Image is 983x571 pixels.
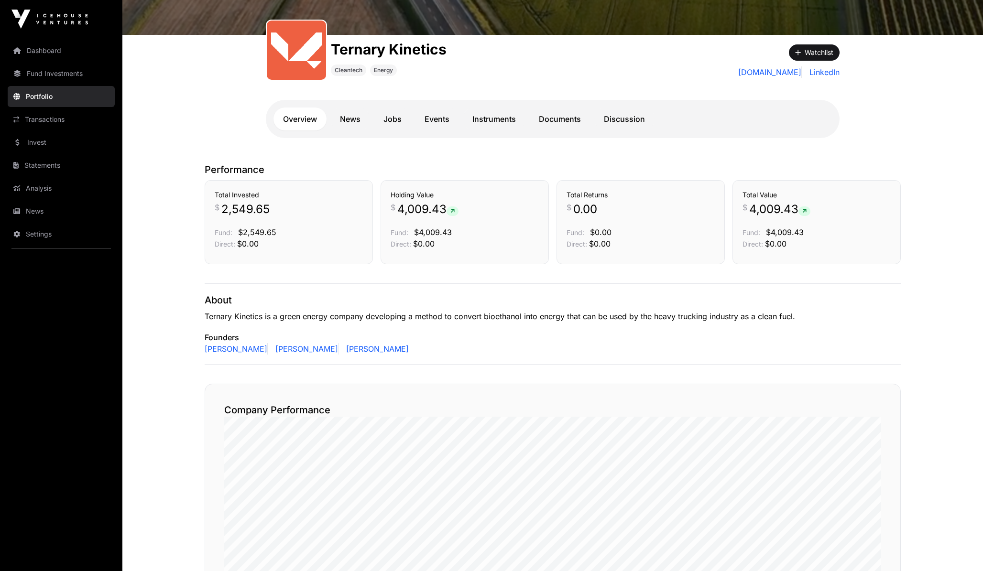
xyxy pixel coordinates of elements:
a: Settings [8,224,115,245]
span: 4,009.43 [397,202,459,217]
a: [PERSON_NAME] [205,343,268,355]
h3: Total Invested [215,190,363,200]
h1: Ternary Kinetics [331,41,447,58]
p: Founders [205,332,901,343]
button: Watchlist [789,44,840,61]
a: Jobs [374,108,411,130]
span: Cleantech [335,66,362,74]
a: Instruments [463,108,525,130]
p: Ternary Kinetics is a green energy company developing a method to convert bioethanol into energy ... [205,311,901,322]
p: Performance [205,163,901,176]
span: $0.00 [589,239,611,248]
span: $4,009.43 [766,227,804,237]
a: Invest [8,132,115,153]
a: Overview [273,108,327,130]
span: Fund: [215,228,232,237]
span: 2,549.65 [221,202,270,217]
span: $0.00 [590,227,612,237]
h2: Company Performance [224,403,881,417]
a: Portfolio [8,86,115,107]
span: 4,009.43 [749,202,810,217]
span: $0.00 [237,239,259,248]
h3: Total Returns [567,190,715,200]
a: Analysis [8,178,115,199]
span: $ [391,202,395,213]
nav: Tabs [273,108,832,130]
span: Direct: [215,240,235,248]
a: Documents [529,108,590,130]
a: Fund Investments [8,63,115,84]
span: Direct: [567,240,587,248]
span: Fund: [743,228,760,237]
iframe: Chat Widget [935,525,983,571]
a: Events [415,108,459,130]
h3: Holding Value [391,190,539,200]
a: News [330,108,370,130]
a: Transactions [8,109,115,130]
span: Fund: [391,228,408,237]
span: 0.00 [573,202,597,217]
span: $ [743,202,747,213]
span: $ [567,202,571,213]
span: Direct: [743,240,763,248]
span: $2,549.65 [238,227,276,237]
span: $0.00 [413,239,435,248]
a: Dashboard [8,40,115,61]
span: $4,009.43 [414,227,452,237]
a: [PERSON_NAME] [342,343,409,355]
a: LinkedIn [806,66,840,78]
h3: Total Value [743,190,891,200]
a: Discussion [594,108,655,130]
span: Direct: [391,240,411,248]
span: Energy [374,66,393,74]
a: [DOMAIN_NAME] [738,66,802,78]
span: Fund: [567,228,584,237]
a: [PERSON_NAME] [272,343,339,355]
span: $0.00 [765,239,786,248]
a: News [8,201,115,222]
img: output-onlinepngtools---2025-01-23T085927.457.png [271,24,322,76]
p: About [205,293,901,307]
img: Icehouse Ventures Logo [11,10,88,29]
span: $ [215,202,219,213]
a: Statements [8,155,115,176]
